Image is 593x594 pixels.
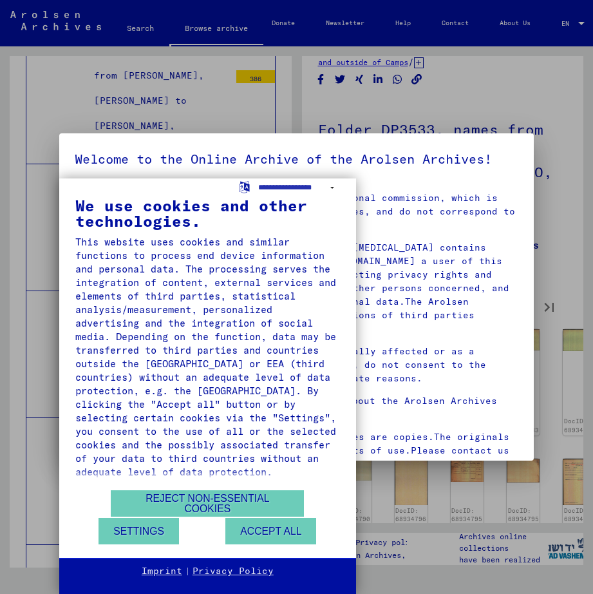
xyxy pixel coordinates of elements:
div: We use cookies and other technologies. [75,198,340,229]
a: Imprint [142,565,182,578]
button: Accept all [225,518,316,544]
a: Privacy Policy [193,565,274,578]
button: Reject non-essential cookies [111,490,304,517]
button: Settings [99,518,179,544]
div: This website uses cookies and similar functions to process end device information and personal da... [75,235,340,479]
